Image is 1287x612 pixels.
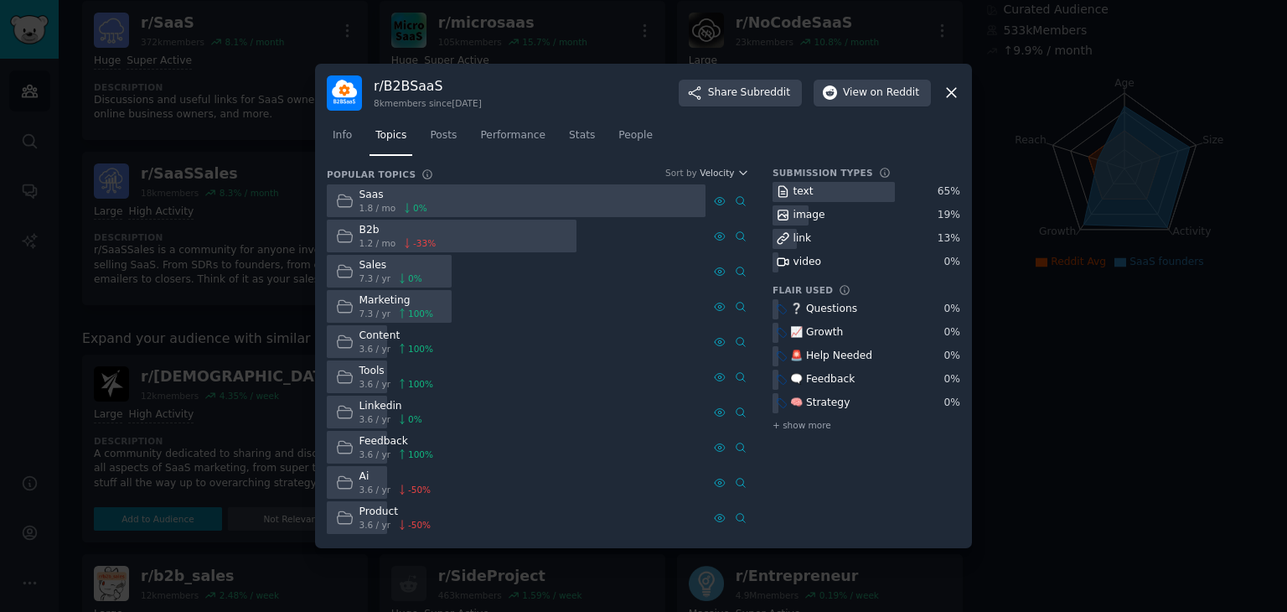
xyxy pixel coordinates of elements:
[327,122,358,157] a: Info
[563,122,601,157] a: Stats
[944,396,960,411] div: 0 %
[741,86,790,101] span: Subreddit
[359,399,422,414] div: Linkedin
[359,469,432,485] div: Ai
[359,434,433,449] div: Feedback
[790,372,855,387] div: 🗨️ Feedback
[944,349,960,364] div: 0 %
[618,128,653,143] span: People
[408,484,431,495] span: -50 %
[408,449,433,460] span: 100 %
[359,258,422,273] div: Sales
[679,80,802,106] button: ShareSubreddit
[375,128,406,143] span: Topics
[843,86,919,101] span: View
[700,167,734,179] span: Velocity
[793,208,825,223] div: image
[359,505,432,520] div: Product
[359,329,433,344] div: Content
[480,128,545,143] span: Performance
[408,272,422,284] span: 0 %
[374,77,482,95] h3: r/ B2BSaaS
[374,97,482,109] div: 8k members since [DATE]
[474,122,551,157] a: Performance
[359,378,390,390] span: 3.6 / yr
[612,122,659,157] a: People
[944,372,960,387] div: 0 %
[814,80,931,106] button: Viewon Reddit
[359,188,427,203] div: Saas
[370,122,412,157] a: Topics
[327,169,416,180] h3: Popular Topics
[793,184,814,200] div: text
[790,325,843,340] div: 📈 Growth
[944,325,960,340] div: 0 %
[413,237,436,249] span: -33 %
[938,208,960,223] div: 19 %
[408,343,433,355] span: 100 %
[700,167,749,179] button: Velocity
[359,484,390,495] span: 3.6 / yr
[569,128,595,143] span: Stats
[359,293,433,309] div: Marketing
[773,284,833,296] h3: Flair Used
[408,519,431,531] span: -50 %
[359,413,390,425] span: 3.6 / yr
[790,396,850,411] div: 🧠 Strategy
[944,302,960,317] div: 0 %
[793,231,812,246] div: link
[871,86,919,101] span: on Reddit
[790,349,872,364] div: 🚨 Help Needed
[424,122,463,157] a: Posts
[359,223,437,238] div: B2b
[359,449,390,460] span: 3.6 / yr
[359,202,396,214] span: 1.8 / mo
[408,308,433,319] span: 100 %
[430,128,457,143] span: Posts
[790,302,857,317] div: ❔ Questions
[359,272,390,284] span: 7.3 / yr
[708,86,790,101] span: Share
[773,167,873,179] h3: Submission Types
[408,378,433,390] span: 100 %
[359,364,433,379] div: Tools
[359,308,390,319] span: 7.3 / yr
[413,202,427,214] span: 0 %
[359,519,390,531] span: 3.6 / yr
[359,237,396,249] span: 1.2 / mo
[665,167,697,179] div: Sort by
[333,128,352,143] span: Info
[773,419,831,431] span: + show more
[359,343,390,355] span: 3.6 / yr
[408,413,422,425] span: 0 %
[793,255,821,270] div: video
[938,184,960,200] div: 65 %
[938,231,960,246] div: 13 %
[327,75,362,111] img: B2BSaaS
[944,255,960,270] div: 0 %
